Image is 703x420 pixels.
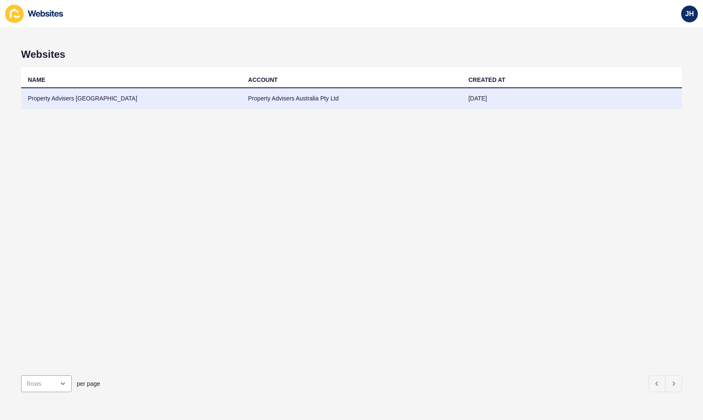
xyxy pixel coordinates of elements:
[248,76,277,84] div: ACCOUNT
[21,375,72,392] div: open menu
[28,76,45,84] div: NAME
[21,88,241,109] td: Property Advisers [GEOGRAPHIC_DATA]
[77,379,100,388] span: per page
[241,88,461,109] td: Property Advisers Australia Pty Ltd
[469,76,506,84] div: CREATED AT
[462,88,682,109] td: [DATE]
[21,49,682,60] h1: Websites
